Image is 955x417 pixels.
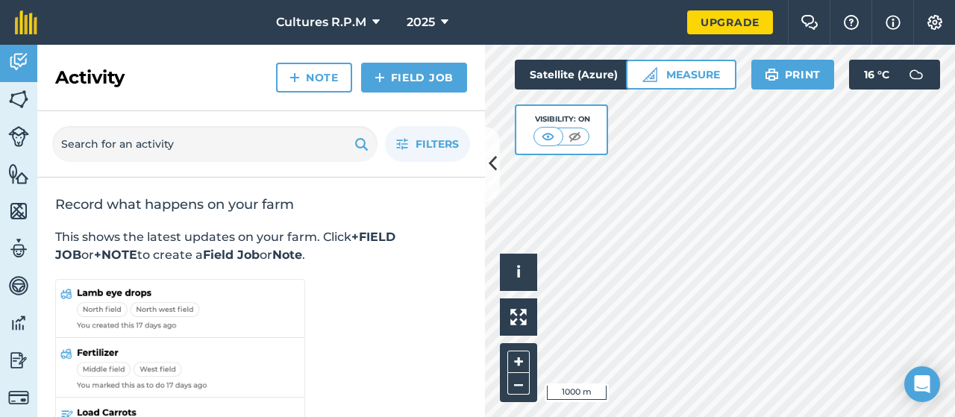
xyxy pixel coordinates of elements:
[515,60,658,90] button: Satellite (Azure)
[864,60,889,90] span: 16 ° C
[8,275,29,297] img: svg+xml;base64,PD94bWwgdmVyc2lvbj0iMS4wIiBlbmNvZGluZz0idXRmLTgiPz4KPCEtLSBHZW5lcmF0b3I6IEFkb2JlIE...
[8,312,29,334] img: svg+xml;base64,PD94bWwgdmVyc2lvbj0iMS4wIiBlbmNvZGluZz0idXRmLTgiPz4KPCEtLSBHZW5lcmF0b3I6IEFkb2JlIE...
[289,69,300,87] img: svg+xml;base64,PHN2ZyB4bWxucz0iaHR0cDovL3d3dy53My5vcmcvMjAwMC9zdmciIHdpZHRoPSIxNCIgaGVpZ2h0PSIyNC...
[276,13,366,31] span: Cultures R.P.M
[8,200,29,222] img: svg+xml;base64,PHN2ZyB4bWxucz0iaHR0cDovL3d3dy53My5vcmcvMjAwMC9zdmciIHdpZHRoPSI1NiIgaGVpZ2h0PSI2MC...
[642,67,657,82] img: Ruler icon
[55,228,467,264] p: This shows the latest updates on your farm. Click or to create a or .
[15,10,37,34] img: fieldmargin Logo
[55,66,125,90] h2: Activity
[94,248,137,262] strong: +NOTE
[510,309,527,325] img: Four arrows, one pointing top left, one top right, one bottom right and the last bottom left
[8,237,29,260] img: svg+xml;base64,PD94bWwgdmVyc2lvbj0iMS4wIiBlbmNvZGluZz0idXRmLTgiPz4KPCEtLSBHZW5lcmF0b3I6IEFkb2JlIE...
[8,126,29,147] img: svg+xml;base64,PD94bWwgdmVyc2lvbj0iMS4wIiBlbmNvZGluZz0idXRmLTgiPz4KPCEtLSBHZW5lcmF0b3I6IEFkb2JlIE...
[500,254,537,291] button: i
[507,373,530,395] button: –
[354,135,369,153] img: svg+xml;base64,PHN2ZyB4bWxucz0iaHR0cDovL3d3dy53My5vcmcvMjAwMC9zdmciIHdpZHRoPSIxOSIgaGVpZ2h0PSIyNC...
[361,63,467,93] a: Field Job
[901,60,931,90] img: svg+xml;base64,PD94bWwgdmVyc2lvbj0iMS4wIiBlbmNvZGluZz0idXRmLTgiPz4KPCEtLSBHZW5lcmF0b3I6IEFkb2JlIE...
[272,248,302,262] strong: Note
[8,387,29,408] img: svg+xml;base64,PD94bWwgdmVyc2lvbj0iMS4wIiBlbmNvZGluZz0idXRmLTgiPz4KPCEtLSBHZW5lcmF0b3I6IEFkb2JlIE...
[765,66,779,84] img: svg+xml;base64,PHN2ZyB4bWxucz0iaHR0cDovL3d3dy53My5vcmcvMjAwMC9zdmciIHdpZHRoPSIxOSIgaGVpZ2h0PSIyNC...
[516,263,521,281] span: i
[539,129,557,144] img: svg+xml;base64,PHN2ZyB4bWxucz0iaHR0cDovL3d3dy53My5vcmcvMjAwMC9zdmciIHdpZHRoPSI1MCIgaGVpZ2h0PSI0MC...
[276,63,352,93] a: Note
[626,60,736,90] button: Measure
[8,88,29,110] img: svg+xml;base64,PHN2ZyB4bWxucz0iaHR0cDovL3d3dy53My5vcmcvMjAwMC9zdmciIHdpZHRoPSI1NiIgaGVpZ2h0PSI2MC...
[8,163,29,185] img: svg+xml;base64,PHN2ZyB4bWxucz0iaHR0cDovL3d3dy53My5vcmcvMjAwMC9zdmciIHdpZHRoPSI1NiIgaGVpZ2h0PSI2MC...
[566,129,584,144] img: svg+xml;base64,PHN2ZyB4bWxucz0iaHR0cDovL3d3dy53My5vcmcvMjAwMC9zdmciIHdpZHRoPSI1MCIgaGVpZ2h0PSI0MC...
[842,15,860,30] img: A question mark icon
[926,15,944,30] img: A cog icon
[533,113,590,125] div: Visibility: On
[886,13,901,31] img: svg+xml;base64,PHN2ZyB4bWxucz0iaHR0cDovL3d3dy53My5vcmcvMjAwMC9zdmciIHdpZHRoPSIxNyIgaGVpZ2h0PSIxNy...
[407,13,435,31] span: 2025
[375,69,385,87] img: svg+xml;base64,PHN2ZyB4bWxucz0iaHR0cDovL3d3dy53My5vcmcvMjAwMC9zdmciIHdpZHRoPSIxNCIgaGVpZ2h0PSIyNC...
[904,366,940,402] div: Open Intercom Messenger
[849,60,940,90] button: 16 °C
[8,51,29,73] img: svg+xml;base64,PD94bWwgdmVyc2lvbj0iMS4wIiBlbmNvZGluZz0idXRmLTgiPz4KPCEtLSBHZW5lcmF0b3I6IEFkb2JlIE...
[507,351,530,373] button: +
[203,248,260,262] strong: Field Job
[801,15,818,30] img: Two speech bubbles overlapping with the left bubble in the forefront
[751,60,835,90] button: Print
[52,126,378,162] input: Search for an activity
[385,126,470,162] button: Filters
[55,195,467,213] h2: Record what happens on your farm
[687,10,773,34] a: Upgrade
[416,136,459,152] span: Filters
[8,349,29,371] img: svg+xml;base64,PD94bWwgdmVyc2lvbj0iMS4wIiBlbmNvZGluZz0idXRmLTgiPz4KPCEtLSBHZW5lcmF0b3I6IEFkb2JlIE...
